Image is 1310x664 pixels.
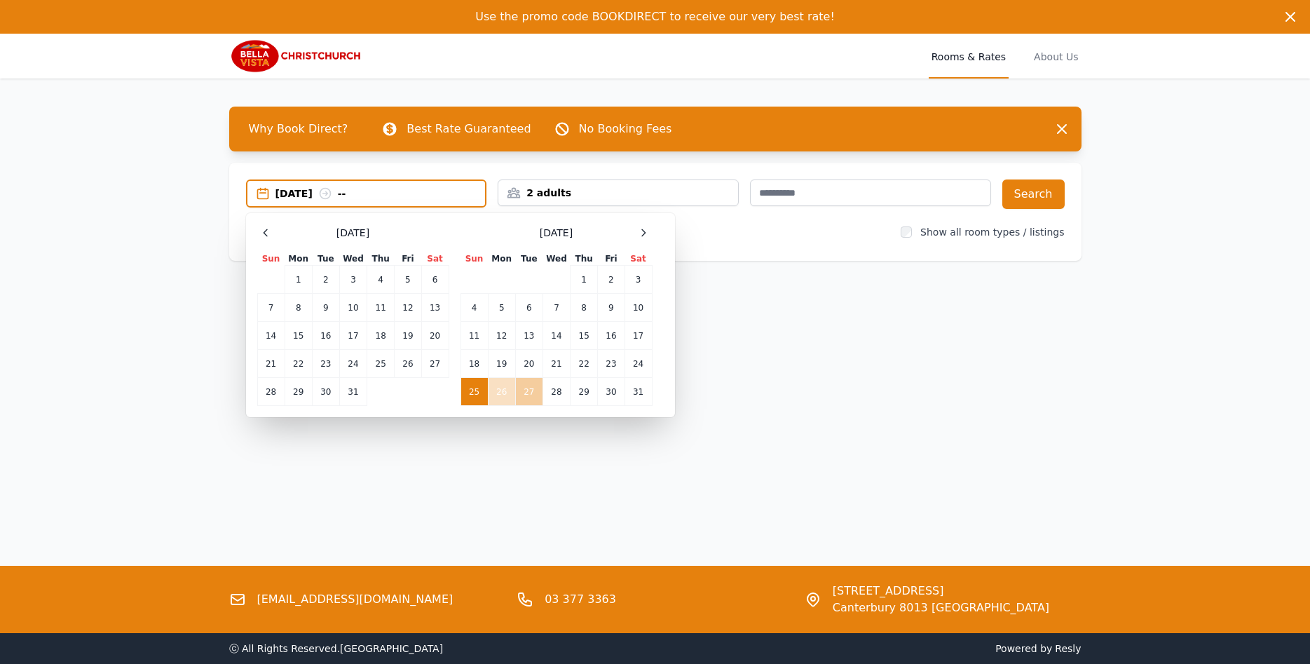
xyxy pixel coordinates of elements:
[598,322,625,350] td: 16
[598,266,625,294] td: 2
[257,591,453,608] a: [EMAIL_ADDRESS][DOMAIN_NAME]
[339,266,367,294] td: 3
[285,266,312,294] td: 1
[488,322,515,350] td: 12
[312,266,339,294] td: 2
[625,252,652,266] th: Sat
[488,294,515,322] td: 5
[285,350,312,378] td: 22
[285,322,312,350] td: 15
[488,350,515,378] td: 19
[421,294,449,322] td: 13
[339,322,367,350] td: 17
[543,350,570,378] td: 21
[367,322,395,350] td: 18
[579,121,672,137] p: No Booking Fees
[339,378,367,406] td: 31
[1002,179,1065,209] button: Search
[571,294,598,322] td: 8
[312,378,339,406] td: 30
[571,378,598,406] td: 29
[1055,643,1081,654] a: Resly
[257,378,285,406] td: 28
[421,350,449,378] td: 27
[395,294,421,322] td: 12
[571,252,598,266] th: Thu
[229,39,364,73] img: Bella Vista Christchurch
[285,252,312,266] th: Mon
[543,378,570,406] td: 28
[488,378,515,406] td: 26
[229,643,444,654] span: ⓒ All Rights Reserved. [GEOGRAPHIC_DATA]
[920,226,1064,238] label: Show all room types / listings
[543,252,570,266] th: Wed
[571,322,598,350] td: 15
[545,591,616,608] a: 03 377 3363
[625,322,652,350] td: 17
[395,322,421,350] td: 19
[312,252,339,266] th: Tue
[625,294,652,322] td: 10
[571,350,598,378] td: 22
[421,252,449,266] th: Sat
[312,294,339,322] td: 9
[395,252,421,266] th: Fri
[339,350,367,378] td: 24
[275,187,486,201] div: [DATE] --
[598,294,625,322] td: 9
[395,266,421,294] td: 5
[515,350,543,378] td: 20
[1031,34,1081,79] a: About Us
[543,322,570,350] td: 14
[625,266,652,294] td: 3
[625,378,652,406] td: 31
[475,10,835,23] span: Use the promo code BOOKDIRECT to receive our very best rate!
[515,252,543,266] th: Tue
[460,322,488,350] td: 11
[598,252,625,266] th: Fri
[367,252,395,266] th: Thu
[238,115,360,143] span: Why Book Direct?
[421,322,449,350] td: 20
[833,599,1049,616] span: Canterbury 8013 [GEOGRAPHIC_DATA]
[625,350,652,378] td: 24
[257,322,285,350] td: 14
[460,252,488,266] th: Sun
[367,266,395,294] td: 4
[421,266,449,294] td: 6
[285,294,312,322] td: 8
[515,378,543,406] td: 27
[257,350,285,378] td: 21
[488,252,515,266] th: Mon
[312,322,339,350] td: 16
[498,186,738,200] div: 2 adults
[460,294,488,322] td: 4
[367,294,395,322] td: 11
[515,322,543,350] td: 13
[543,294,570,322] td: 7
[312,350,339,378] td: 23
[460,378,488,406] td: 25
[257,252,285,266] th: Sun
[407,121,531,137] p: Best Rate Guaranteed
[540,226,573,240] span: [DATE]
[339,294,367,322] td: 10
[367,350,395,378] td: 25
[460,350,488,378] td: 18
[598,378,625,406] td: 30
[515,294,543,322] td: 6
[929,34,1009,79] a: Rooms & Rates
[661,642,1082,656] span: Powered by
[339,252,367,266] th: Wed
[833,583,1049,599] span: [STREET_ADDRESS]
[571,266,598,294] td: 1
[285,378,312,406] td: 29
[257,294,285,322] td: 7
[336,226,369,240] span: [DATE]
[395,350,421,378] td: 26
[598,350,625,378] td: 23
